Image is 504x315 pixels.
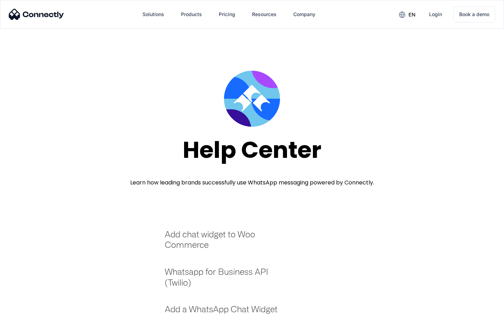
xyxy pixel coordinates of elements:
[423,6,448,23] a: Login
[142,9,164,19] div: Solutions
[213,6,241,23] a: Pricing
[183,137,321,163] div: Help Center
[165,266,287,295] a: Whatsapp for Business API (Twilio)
[165,229,287,257] a: Add chat widget to Woo Commerce
[181,9,202,19] div: Products
[9,9,64,20] img: Connectly Logo
[252,9,276,19] div: Resources
[453,6,495,22] a: Book a demo
[429,9,442,19] div: Login
[219,9,235,19] div: Pricing
[293,9,315,19] div: Company
[408,10,415,20] div: en
[130,178,374,187] div: Learn how leading brands successfully use WhatsApp messaging powered by Connectly.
